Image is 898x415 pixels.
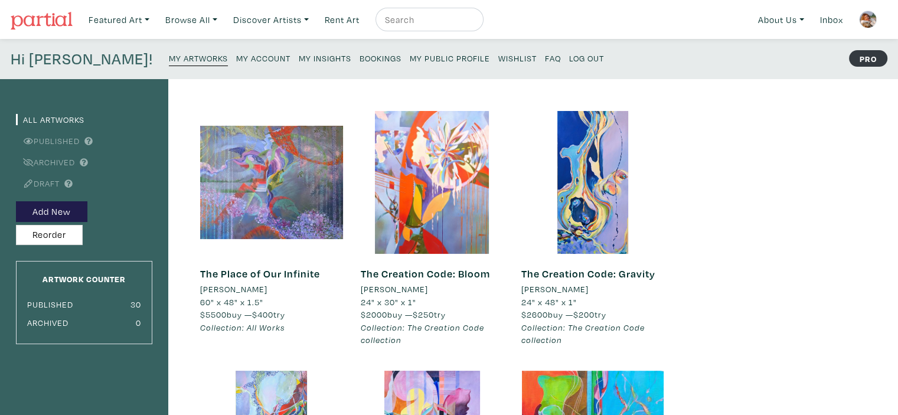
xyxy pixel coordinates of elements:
[136,317,141,328] small: 0
[521,296,577,308] span: 24" x 48" x 1"
[11,50,153,68] h4: Hi [PERSON_NAME]!
[236,50,290,66] a: My Account
[16,201,87,222] button: Add New
[360,53,401,64] small: Bookings
[299,50,351,66] a: My Insights
[521,309,548,320] span: $2600
[16,135,80,146] a: Published
[83,8,155,32] a: Featured Art
[573,309,595,320] span: $200
[521,283,589,296] li: [PERSON_NAME]
[43,273,126,285] small: Artwork Counter
[252,309,273,320] span: $400
[410,50,490,66] a: My Public Profile
[849,50,887,67] strong: PRO
[169,53,228,64] small: My Artworks
[16,178,60,189] a: Draft
[545,53,561,64] small: FAQ
[815,8,848,32] a: Inbox
[200,267,320,280] a: The Place of Our Infinite
[27,299,73,310] small: Published
[360,50,401,66] a: Bookings
[16,225,83,246] button: Reorder
[361,296,416,308] span: 24" x 30" x 1"
[361,267,490,280] a: The Creation Code: Bloom
[200,322,285,333] em: Collection: All Works
[200,283,267,296] li: [PERSON_NAME]
[410,53,490,64] small: My Public Profile
[130,299,141,310] small: 30
[27,317,68,328] small: Archived
[361,283,504,296] a: [PERSON_NAME]
[16,156,75,168] a: Archived
[413,309,434,320] span: $250
[319,8,365,32] a: Rent Art
[200,283,343,296] a: [PERSON_NAME]
[361,283,428,296] li: [PERSON_NAME]
[169,50,228,66] a: My Artworks
[521,283,664,296] a: [PERSON_NAME]
[859,11,877,28] img: phpThumb.php
[569,50,604,66] a: Log Out
[228,8,314,32] a: Discover Artists
[236,53,290,64] small: My Account
[498,53,537,64] small: Wishlist
[498,50,537,66] a: Wishlist
[200,309,285,320] span: buy — try
[521,267,655,280] a: The Creation Code: Gravity
[521,322,645,346] em: Collection: The Creation Code collection
[299,53,351,64] small: My Insights
[361,322,484,346] em: Collection: The Creation Code collection
[361,309,446,320] span: buy — try
[384,12,472,27] input: Search
[16,114,84,125] a: All Artworks
[200,296,263,308] span: 60" x 48" x 1.5"
[545,50,561,66] a: FAQ
[361,309,387,320] span: $2000
[753,8,809,32] a: About Us
[160,8,223,32] a: Browse All
[521,309,606,320] span: buy — try
[200,309,227,320] span: $5500
[569,53,604,64] small: Log Out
